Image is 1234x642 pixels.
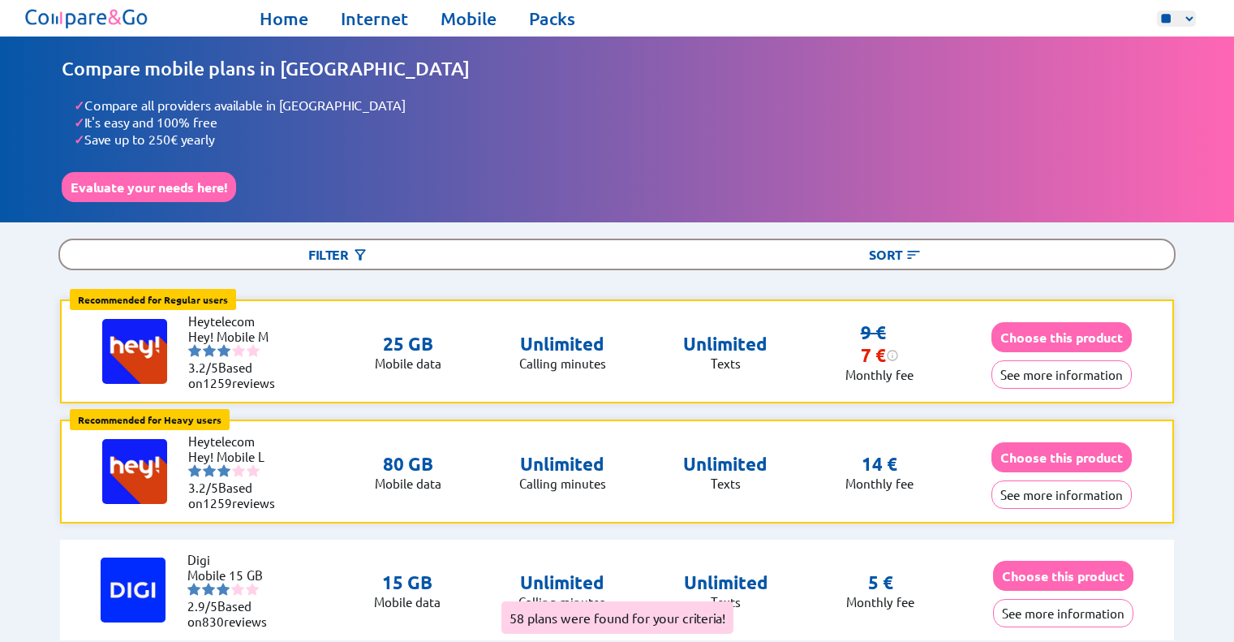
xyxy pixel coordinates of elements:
[519,355,606,371] p: Calling minutes
[187,552,285,567] li: Digi
[991,450,1132,465] a: Choose this product
[187,583,200,596] img: starnr1
[78,293,228,306] b: Recommended for Regular users
[374,594,441,610] p: Mobile data
[74,114,1172,131] li: It's easy and 100% free
[188,433,286,449] li: Heytelecom
[203,375,232,390] span: 1259
[62,172,236,202] button: Evaluate your needs here!
[188,360,286,390] li: Based on reviews
[217,344,230,357] img: starnr3
[247,464,260,477] img: starnr5
[441,7,497,30] a: Mobile
[187,567,285,583] li: Mobile 15 GB
[102,439,167,504] img: Logo of Heytelecom
[518,571,605,594] p: Unlimited
[683,333,767,355] p: Unlimited
[60,240,617,269] div: Filter
[102,319,167,384] img: Logo of Heytelecom
[861,344,899,367] div: 7 €
[862,453,897,476] p: 14 €
[991,360,1132,389] button: See more information
[202,583,215,596] img: starnr2
[845,476,914,491] p: Monthly fee
[62,57,1172,80] h1: Compare mobile plans in [GEOGRAPHIC_DATA]
[529,7,575,30] a: Packs
[519,333,606,355] p: Unlimited
[78,413,221,426] b: Recommended for Heavy users
[683,355,767,371] p: Texts
[74,97,1172,114] li: Compare all providers available in [GEOGRAPHIC_DATA]
[352,247,368,263] img: Button open the filtering menu
[375,355,441,371] p: Mobile data
[684,594,768,610] p: Texts
[231,583,244,596] img: starnr4
[519,476,606,491] p: Calling minutes
[993,561,1133,591] button: Choose this product
[217,583,230,596] img: starnr3
[375,333,441,355] p: 25 GB
[247,344,260,357] img: starnr5
[74,131,1172,148] li: Save up to 250€ yearly
[22,4,153,32] img: Logo of Compare&Go
[846,594,914,610] p: Monthly fee
[188,449,286,464] li: Hey! Mobile L
[845,367,914,382] p: Monthly fee
[886,349,899,362] img: information
[374,571,441,594] p: 15 GB
[188,313,286,329] li: Heytelecom
[683,476,767,491] p: Texts
[101,558,166,623] img: Logo of Digi
[991,322,1132,352] button: Choose this product
[501,601,733,634] div: 58 plans were found for your criteria!
[232,464,245,477] img: starnr4
[188,344,201,357] img: starnr1
[232,344,245,357] img: starnr4
[375,453,441,476] p: 80 GB
[188,360,218,375] span: 3.2/5
[188,480,286,511] li: Based on reviews
[202,614,224,629] span: 830
[519,453,606,476] p: Unlimited
[341,7,408,30] a: Internet
[246,583,259,596] img: starnr5
[993,599,1133,627] button: See more information
[993,605,1133,621] a: See more information
[991,367,1132,382] a: See more information
[991,330,1132,345] a: Choose this product
[991,480,1132,509] button: See more information
[991,442,1132,472] button: Choose this product
[74,131,84,148] span: ✓
[868,571,893,594] p: 5 €
[188,464,201,477] img: starnr1
[993,568,1133,584] a: Choose this product
[217,464,230,477] img: starnr3
[188,329,286,344] li: Hey! Mobile M
[683,453,767,476] p: Unlimited
[74,97,84,114] span: ✓
[375,476,441,491] p: Mobile data
[203,344,216,357] img: starnr2
[188,480,218,495] span: 3.2/5
[187,598,217,614] span: 2.9/5
[617,240,1174,269] div: Sort
[74,114,84,131] span: ✓
[187,598,285,629] li: Based on reviews
[905,247,922,263] img: Button open the sorting menu
[260,7,308,30] a: Home
[203,495,232,511] span: 1259
[991,487,1132,502] a: See more information
[684,571,768,594] p: Unlimited
[518,594,605,610] p: Calling minutes
[203,464,216,477] img: starnr2
[861,321,886,343] s: 9 €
